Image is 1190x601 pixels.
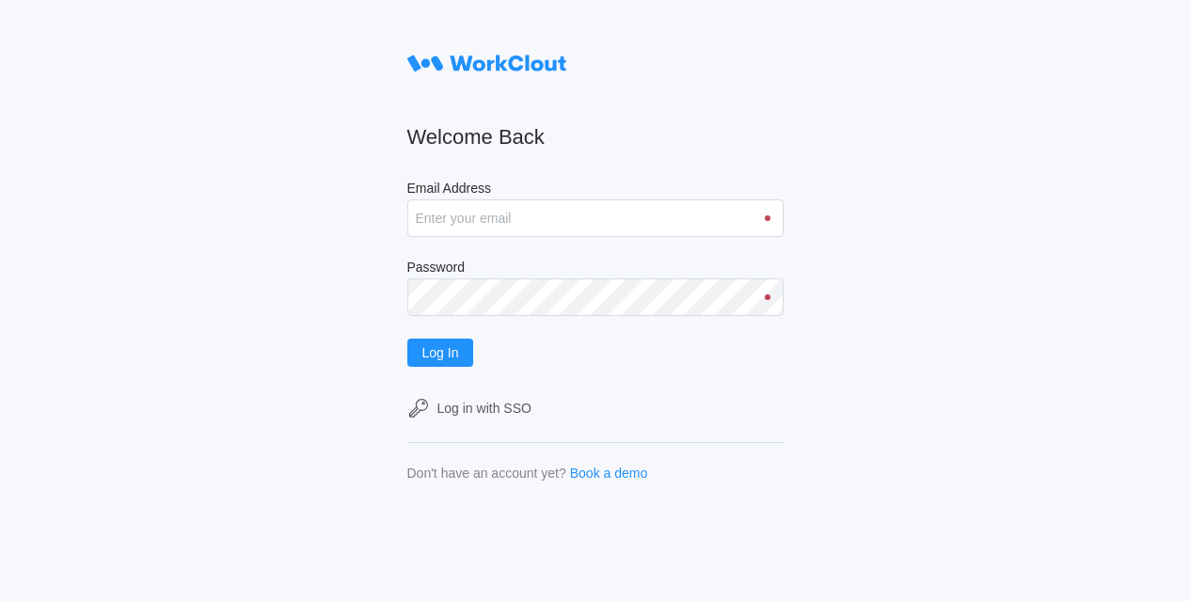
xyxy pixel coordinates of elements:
[407,466,566,481] div: Don't have an account yet?
[407,199,784,237] input: Enter your email
[407,339,474,367] button: Log In
[407,397,784,419] a: Log in with SSO
[437,401,532,416] div: Log in with SSO
[570,466,648,481] a: Book a demo
[422,346,459,359] span: Log In
[407,181,784,199] label: Email Address
[407,260,784,278] label: Password
[407,124,784,150] h2: Welcome Back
